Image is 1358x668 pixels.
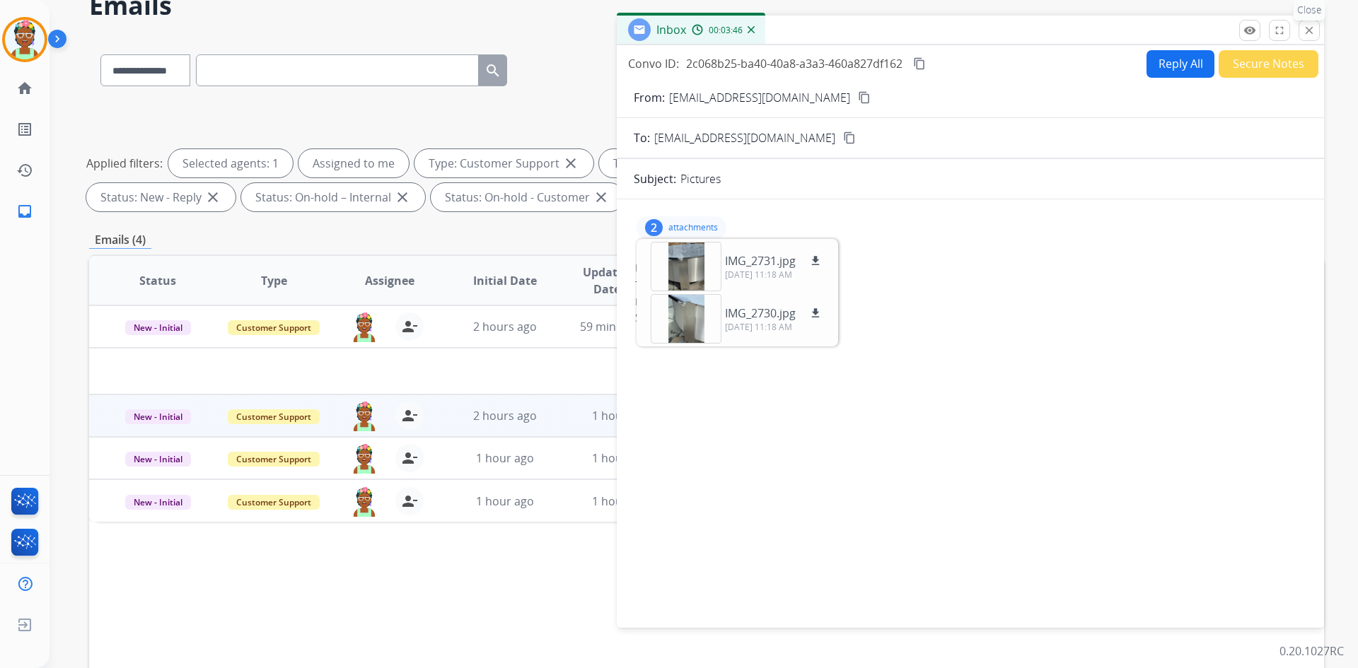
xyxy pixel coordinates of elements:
[645,219,663,236] div: 2
[261,272,287,289] span: Type
[628,55,679,72] p: Convo ID:
[1273,24,1286,37] mat-icon: fullscreen
[1219,50,1318,78] button: Secure Notes
[414,149,593,177] div: Type: Customer Support
[473,408,537,423] span: 2 hours ago
[634,89,665,106] p: From:
[125,320,191,335] span: New - Initial
[809,254,822,267] mat-icon: download
[634,170,676,187] p: Subject:
[16,203,33,220] mat-icon: inbox
[86,183,236,211] div: Status: New - Reply
[635,295,1306,309] div: Date:
[592,450,650,466] span: 1 hour ago
[5,20,45,59] img: avatar
[401,493,418,510] mat-icon: person_remove
[125,495,191,510] span: New - Initial
[1279,643,1344,660] p: 0.20.1027RC
[168,149,293,177] div: Selected agents: 1
[125,409,191,424] span: New - Initial
[228,409,320,424] span: Customer Support
[809,307,822,320] mat-icon: download
[228,452,320,467] span: Customer Support
[16,80,33,97] mat-icon: home
[593,189,610,206] mat-icon: close
[599,149,784,177] div: Type: Shipping Protection
[635,261,1306,275] div: From:
[350,402,378,431] img: agent-avatar
[476,450,534,466] span: 1 hour ago
[350,312,378,342] img: agent-avatar
[1299,20,1320,41] button: Close
[1147,50,1214,78] button: Reply All
[654,129,835,146] span: [EMAIL_ADDRESS][DOMAIN_NAME]
[709,25,743,36] span: 00:03:46
[592,493,650,509] span: 1 hour ago
[350,487,378,517] img: agent-avatar
[401,407,418,424] mat-icon: person_remove
[473,319,537,334] span: 2 hours ago
[298,149,409,177] div: Assigned to me
[241,183,425,211] div: Status: On-hold – Internal
[228,320,320,335] span: Customer Support
[580,319,662,334] span: 59 minutes ago
[725,269,824,281] p: [DATE] 11:18 AM
[668,222,718,233] p: attachments
[473,272,537,289] span: Initial Date
[228,495,320,510] span: Customer Support
[913,57,926,70] mat-icon: content_copy
[431,183,624,211] div: Status: On-hold - Customer
[125,452,191,467] span: New - Initial
[204,189,221,206] mat-icon: close
[16,121,33,138] mat-icon: list_alt
[725,322,824,333] p: [DATE] 11:18 AM
[139,272,176,289] span: Status
[575,264,639,298] span: Updated Date
[89,231,151,249] p: Emails (4)
[725,252,796,269] p: IMG_2731.jpg
[635,278,1306,292] div: To:
[86,155,163,172] p: Applied filters:
[350,444,378,474] img: agent-avatar
[635,309,1306,326] span: Sent from my iPhone
[680,170,721,187] p: Pictures
[656,22,686,37] span: Inbox
[634,129,650,146] p: To:
[401,318,418,335] mat-icon: person_remove
[592,408,650,423] span: 1 hour ago
[858,91,871,104] mat-icon: content_copy
[394,189,411,206] mat-icon: close
[1303,24,1316,37] mat-icon: close
[669,89,850,106] p: [EMAIL_ADDRESS][DOMAIN_NAME]
[484,62,501,79] mat-icon: search
[725,305,796,322] p: IMG_2730.jpg
[401,450,418,467] mat-icon: person_remove
[1243,24,1256,37] mat-icon: remove_red_eye
[365,272,414,289] span: Assignee
[843,131,856,144] mat-icon: content_copy
[476,493,534,509] span: 1 hour ago
[562,155,579,172] mat-icon: close
[16,162,33,179] mat-icon: history
[686,56,903,71] span: 2c068b25-ba40-40a8-a3a3-460a827df162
